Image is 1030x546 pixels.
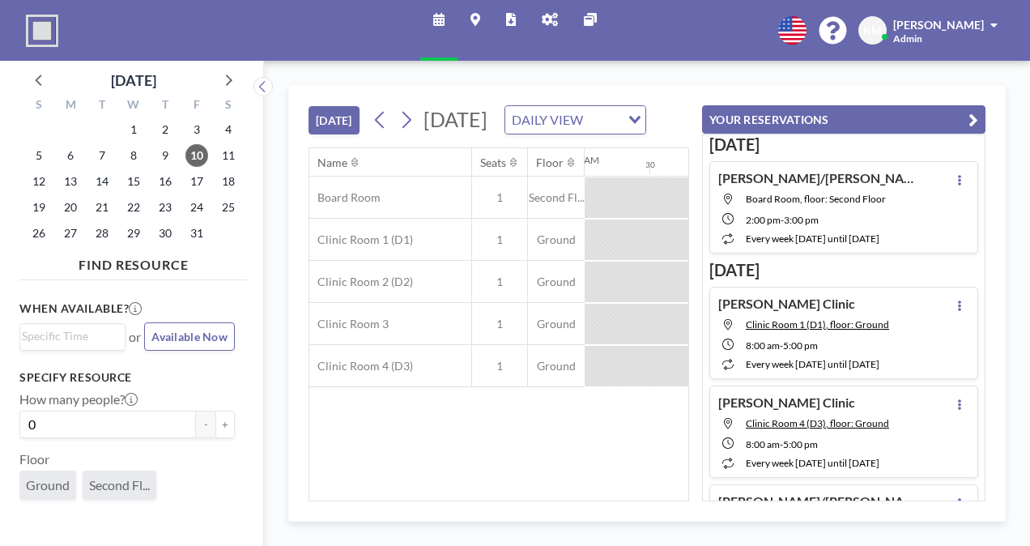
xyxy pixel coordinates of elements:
[19,391,138,407] label: How many people?
[472,317,527,331] span: 1
[783,438,818,450] span: 5:00 PM
[154,144,177,167] span: Thursday, October 9, 2025
[718,395,855,411] h4: [PERSON_NAME] Clinic
[480,156,506,170] div: Seats
[309,106,360,134] button: [DATE]
[718,493,921,510] h4: [PERSON_NAME]/[PERSON_NAME]
[217,144,240,167] span: Saturday, October 11, 2025
[645,160,655,170] div: 30
[122,118,145,141] span: Wednesday, October 1, 2025
[185,170,208,193] span: Friday, October 17, 2025
[783,339,818,352] span: 5:00 PM
[154,118,177,141] span: Thursday, October 2, 2025
[528,359,585,373] span: Ground
[528,232,585,247] span: Ground
[528,317,585,331] span: Ground
[111,69,156,92] div: [DATE]
[509,109,586,130] span: DAILY VIEW
[59,196,82,219] span: Monday, October 20, 2025
[89,477,150,493] span: Second Fl...
[718,170,921,186] h4: [PERSON_NAME]/[PERSON_NAME]
[91,196,113,219] span: Tuesday, October 21, 2025
[217,170,240,193] span: Saturday, October 18, 2025
[780,438,783,450] span: -
[185,196,208,219] span: Friday, October 24, 2025
[196,411,215,438] button: -
[215,411,235,438] button: +
[572,154,599,166] div: 12AM
[709,260,978,280] h3: [DATE]
[59,170,82,193] span: Monday, October 13, 2025
[26,477,70,493] span: Ground
[19,250,248,273] h4: FIND RESOURCE
[28,222,50,245] span: Sunday, October 26, 2025
[893,18,984,32] span: [PERSON_NAME]
[472,359,527,373] span: 1
[746,417,889,429] span: Clinic Room 4 (D3), floor: Ground
[122,170,145,193] span: Wednesday, October 15, 2025
[185,144,208,167] span: Friday, October 10, 2025
[28,144,50,167] span: Sunday, October 5, 2025
[893,32,922,45] span: Admin
[746,358,879,370] span: every week [DATE] until [DATE]
[59,144,82,167] span: Monday, October 6, 2025
[702,105,985,134] button: YOUR RESERVATIONS
[28,196,50,219] span: Sunday, October 19, 2025
[129,329,141,345] span: or
[746,193,886,205] span: Board Room, floor: Second Floor
[19,513,46,529] label: Type
[588,109,619,130] input: Search for option
[309,359,413,373] span: Clinic Room 4 (D3)
[91,222,113,245] span: Tuesday, October 28, 2025
[317,156,347,170] div: Name
[309,232,413,247] span: Clinic Room 1 (D1)
[423,107,487,131] span: [DATE]
[217,118,240,141] span: Saturday, October 4, 2025
[309,190,381,205] span: Board Room
[22,327,116,345] input: Search for option
[91,144,113,167] span: Tuesday, October 7, 2025
[19,370,235,385] h3: Specify resource
[472,190,527,205] span: 1
[217,196,240,219] span: Saturday, October 25, 2025
[118,96,150,117] div: W
[212,96,244,117] div: S
[718,296,855,312] h4: [PERSON_NAME] Clinic
[122,144,145,167] span: Wednesday, October 8, 2025
[472,275,527,289] span: 1
[149,96,181,117] div: T
[746,339,780,352] span: 8:00 AM
[746,457,879,469] span: every week [DATE] until [DATE]
[181,96,212,117] div: F
[528,275,585,289] span: Ground
[19,451,49,467] label: Floor
[185,222,208,245] span: Friday, October 31, 2025
[309,275,413,289] span: Clinic Room 2 (D2)
[505,106,645,134] div: Search for option
[59,222,82,245] span: Monday, October 27, 2025
[746,214,781,226] span: 2:00 PM
[26,15,58,47] img: organization-logo
[309,317,389,331] span: Clinic Room 3
[472,232,527,247] span: 1
[23,96,55,117] div: S
[709,134,978,155] h3: [DATE]
[185,118,208,141] span: Friday, October 3, 2025
[781,214,784,226] span: -
[536,156,564,170] div: Floor
[154,196,177,219] span: Thursday, October 23, 2025
[154,222,177,245] span: Thursday, October 30, 2025
[746,232,879,245] span: every week [DATE] until [DATE]
[746,318,889,331] span: Clinic Room 1 (D1), floor: Ground
[154,170,177,193] span: Thursday, October 16, 2025
[528,190,585,205] span: Second Fl...
[863,23,882,38] span: KM
[55,96,87,117] div: M
[784,214,819,226] span: 3:00 PM
[746,438,780,450] span: 8:00 AM
[87,96,118,117] div: T
[780,339,783,352] span: -
[20,324,125,348] div: Search for option
[144,322,235,351] button: Available Now
[122,196,145,219] span: Wednesday, October 22, 2025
